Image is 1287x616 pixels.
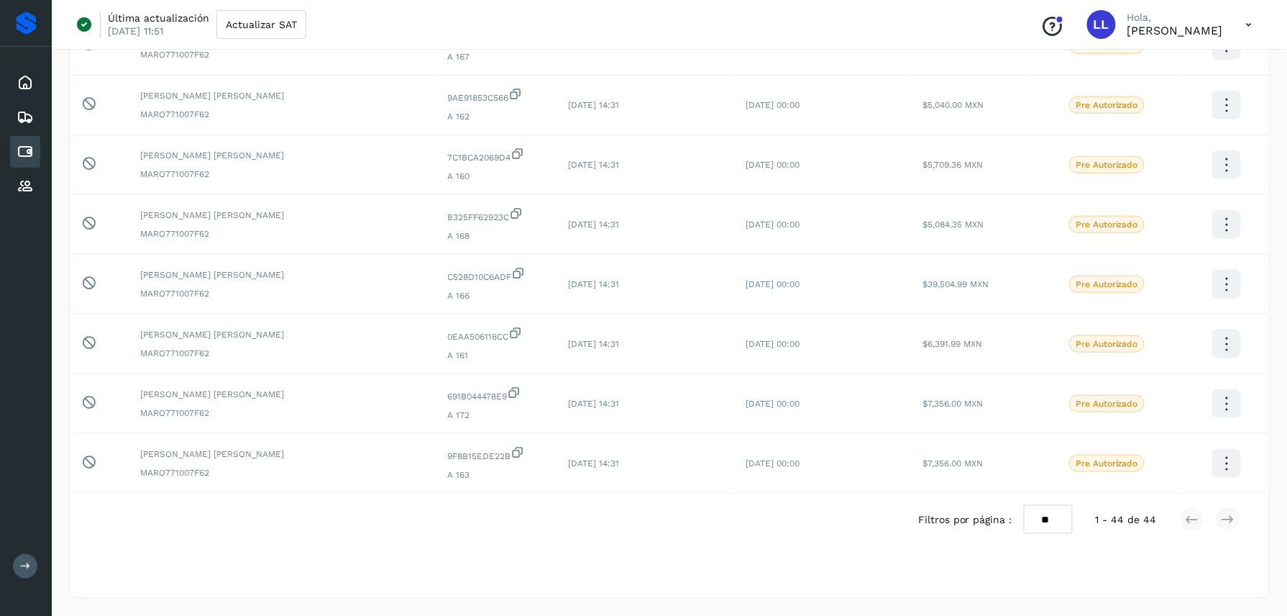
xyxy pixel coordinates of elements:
span: [DATE] 14:31 [568,279,619,289]
p: Pre Autorizado [1076,458,1138,468]
p: Pre Autorizado [1076,339,1138,349]
span: $7,356.00 MXN [922,458,983,468]
span: Actualizar SAT [226,19,297,30]
span: MARO771007F62 [140,227,424,240]
span: A 167 [447,50,545,63]
span: [PERSON_NAME] [PERSON_NAME] [140,209,424,222]
span: [DATE] 00:00 [746,279,800,289]
span: [DATE] 14:31 [568,219,619,230]
span: [DATE] 00:00 [746,160,800,170]
span: $5,709.36 MXN [922,160,983,170]
div: Inicio [10,67,40,99]
span: A 172 [447,409,545,422]
span: C528D10C6ADF [447,266,545,284]
span: [PERSON_NAME] [PERSON_NAME] [140,448,424,461]
span: MARO771007F62 [140,48,424,61]
span: [PERSON_NAME] [PERSON_NAME] [140,149,424,162]
div: Cuentas por pagar [10,136,40,168]
span: A 166 [447,289,545,302]
span: 0EAA506116CC [447,326,545,343]
span: 9AE91853C566 [447,87,545,104]
span: 9F8B15EDE22B [447,445,545,463]
p: Hola, [1127,12,1223,24]
span: $5,040.00 MXN [922,100,984,110]
span: A 160 [447,170,545,183]
p: Pre Autorizado [1076,219,1138,230]
span: [DATE] 00:00 [746,399,800,409]
span: [DATE] 14:31 [568,458,619,468]
span: 691B044478E9 [447,386,545,403]
span: MARO771007F62 [140,108,424,121]
span: MARO771007F62 [140,168,424,181]
span: $5,084.35 MXN [922,219,984,230]
span: MARO771007F62 [140,287,424,300]
span: B325FF62923C [447,207,545,224]
span: [DATE] 14:31 [568,160,619,170]
span: [DATE] 00:00 [746,100,800,110]
p: Pre Autorizado [1076,279,1138,289]
span: [PERSON_NAME] [PERSON_NAME] [140,388,424,401]
span: [PERSON_NAME] [PERSON_NAME] [140,328,424,341]
p: Leticia Lugo Hernandez [1127,24,1223,37]
span: [DATE] 00:00 [746,458,800,468]
span: MARO771007F62 [140,347,424,360]
span: [DATE] 14:31 [568,100,619,110]
span: 7C1BCA2069D4 [447,147,545,164]
span: A 168 [447,230,545,243]
span: A 161 [447,349,545,362]
p: Pre Autorizado [1076,100,1138,110]
span: $7,356.00 MXN [922,399,983,409]
span: Filtros por página : [918,512,1012,527]
span: [PERSON_NAME] [PERSON_NAME] [140,268,424,281]
span: $39,504.99 MXN [922,279,989,289]
span: A 163 [447,468,545,481]
div: Proveedores [10,171,40,202]
span: [DATE] 14:31 [568,399,619,409]
p: [DATE] 11:51 [108,24,163,37]
span: [DATE] 00:00 [746,219,800,230]
div: Embarques [10,101,40,133]
span: A 162 [447,110,545,123]
span: 1 - 44 de 44 [1096,512,1157,527]
p: Última actualización [108,12,209,24]
span: MARO771007F62 [140,466,424,479]
span: [DATE] 14:31 [568,339,619,349]
span: MARO771007F62 [140,407,424,420]
p: Pre Autorizado [1076,399,1138,409]
button: Actualizar SAT [216,10,306,39]
span: $6,391.99 MXN [922,339,982,349]
p: Pre Autorizado [1076,160,1138,170]
span: [PERSON_NAME] [PERSON_NAME] [140,89,424,102]
span: [DATE] 00:00 [746,339,800,349]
